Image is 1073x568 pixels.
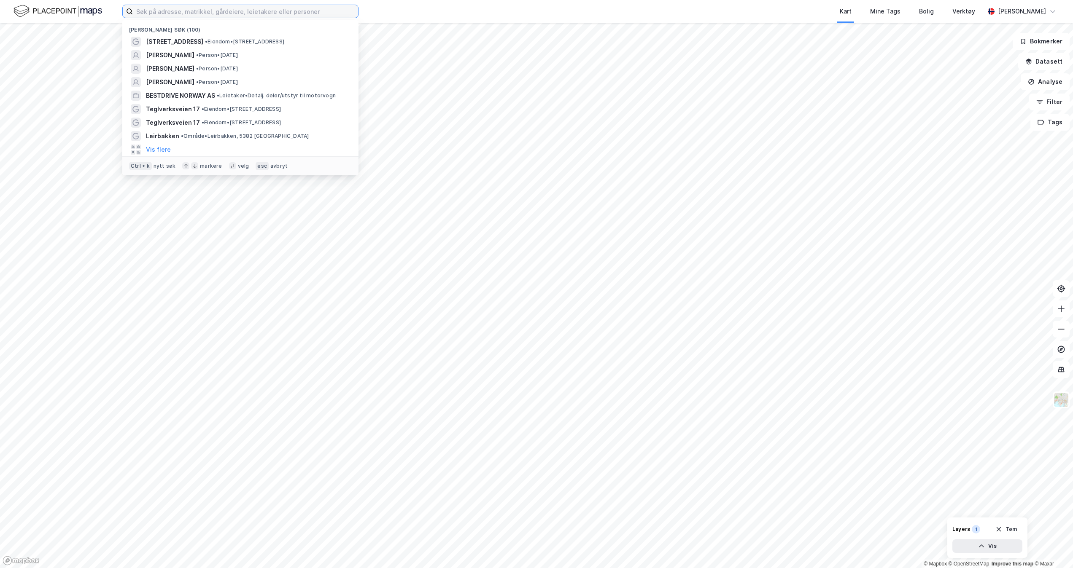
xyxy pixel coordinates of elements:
button: Tøm [990,522,1022,536]
input: Søk på adresse, matrikkel, gårdeiere, leietakere eller personer [133,5,358,18]
div: Kontrollprogram for chat [1031,528,1073,568]
button: Filter [1029,94,1070,110]
button: Analyse [1021,73,1070,90]
span: Eiendom • [STREET_ADDRESS] [202,119,281,126]
div: esc [256,162,269,170]
div: velg [238,163,249,169]
div: nytt søk [154,163,176,169]
div: markere [200,163,222,169]
div: 1 [972,525,980,533]
button: Vis [952,539,1022,553]
button: Bokmerker [1013,33,1070,50]
span: • [196,52,199,58]
span: Leietaker • Detalj. deler/utstyr til motorvogn [217,92,336,99]
span: [PERSON_NAME] [146,50,194,60]
span: [PERSON_NAME] [146,77,194,87]
a: Improve this map [992,561,1033,567]
button: Datasett [1018,53,1070,70]
span: Person • [DATE] [196,52,238,59]
span: Leirbakken [146,131,179,141]
span: Person • [DATE] [196,65,238,72]
span: Teglverksveien 17 [146,118,200,128]
button: Tags [1030,114,1070,131]
div: Ctrl + k [129,162,152,170]
div: [PERSON_NAME] [998,6,1046,16]
a: Mapbox [924,561,947,567]
img: logo.f888ab2527a4732fd821a326f86c7f29.svg [13,4,102,19]
div: Kart [840,6,852,16]
span: Teglverksveien 17 [146,104,200,114]
span: Eiendom • [STREET_ADDRESS] [205,38,284,45]
span: BESTDRIVE NORWAY AS [146,91,215,101]
div: Mine Tags [870,6,900,16]
span: Område • Leirbakken, 5382 [GEOGRAPHIC_DATA] [181,133,309,139]
div: Bolig [919,6,934,16]
span: Person • [DATE] [196,79,238,86]
span: • [217,92,219,99]
a: Mapbox homepage [3,556,40,565]
div: avbryt [270,163,288,169]
div: Layers [952,526,970,533]
span: [STREET_ADDRESS] [146,37,203,47]
span: • [202,106,204,112]
button: Vis flere [146,145,171,155]
iframe: Chat Widget [1031,528,1073,568]
span: Eiendom • [STREET_ADDRESS] [202,106,281,113]
span: • [181,133,183,139]
span: [PERSON_NAME] [146,64,194,74]
span: • [205,38,208,45]
a: OpenStreetMap [949,561,989,567]
span: • [196,65,199,72]
div: Verktøy [952,6,975,16]
img: Z [1053,392,1069,408]
span: • [202,119,204,126]
div: [PERSON_NAME] søk (100) [122,20,359,35]
span: • [196,79,199,85]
